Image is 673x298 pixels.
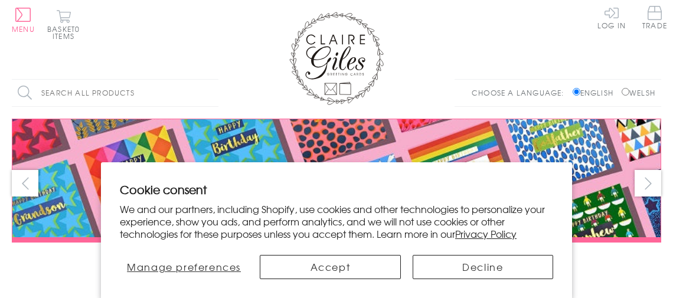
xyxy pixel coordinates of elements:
a: Trade [642,6,667,31]
p: We and our partners, including Shopify, use cookies and other technologies to personalize your ex... [120,203,553,240]
a: Privacy Policy [455,227,517,241]
label: Welsh [622,87,655,98]
button: Decline [413,255,553,279]
p: Choose a language: [472,87,570,98]
button: prev [12,170,38,197]
img: Claire Giles Greetings Cards [289,12,384,105]
span: Menu [12,24,35,34]
input: Welsh [622,88,629,96]
button: Menu [12,8,35,32]
input: English [573,88,580,96]
button: Basket0 items [47,9,80,40]
h2: Cookie consent [120,181,553,198]
button: next [635,170,661,197]
span: 0 items [53,24,80,41]
button: Manage preferences [120,255,248,279]
button: Accept [260,255,400,279]
a: Log In [597,6,626,29]
input: Search [207,80,218,106]
input: Search all products [12,80,218,106]
label: English [573,87,619,98]
span: Trade [642,6,667,29]
span: Manage preferences [127,260,241,274]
